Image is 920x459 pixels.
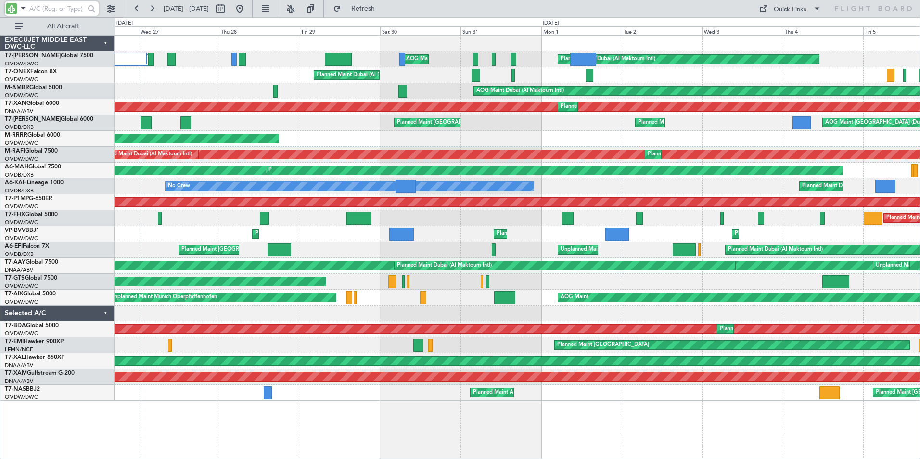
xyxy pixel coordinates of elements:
[5,116,93,122] a: T7-[PERSON_NAME]Global 6000
[5,132,60,138] a: M-RRRRGlobal 6000
[5,196,29,202] span: T7-P1MP
[5,228,39,233] a: VP-BVVBBJ1
[5,251,34,258] a: OMDB/DXB
[541,26,622,35] div: Mon 1
[5,291,23,297] span: T7-AIX
[783,26,863,35] div: Thu 4
[5,212,58,217] a: T7-FHXGlobal 5000
[476,84,564,98] div: AOG Maint Dubai (Al Maktoum Intl)
[720,322,815,336] div: Planned Maint Dubai (Al Maktoum Intl)
[5,386,26,392] span: T7-NAS
[5,370,27,376] span: T7-XAM
[181,242,342,257] div: Planned Maint [GEOGRAPHIC_DATA] ([GEOGRAPHIC_DATA] Intl)
[5,243,49,249] a: A6-EFIFalcon 7X
[561,52,655,66] div: Planned Maint Dubai (Al Maktoum Intl)
[5,259,58,265] a: T7-AAYGlobal 7500
[5,339,24,344] span: T7-EMI
[648,147,742,162] div: Planned Maint Dubai (Al Maktoum Intl)
[11,19,104,34] button: All Aircraft
[5,171,34,178] a: OMDB/DXB
[29,1,85,16] input: A/C (Reg. or Type)
[406,52,494,66] div: AOG Maint Dubai (Al Maktoum Intl)
[5,394,38,401] a: OMDW/DWC
[5,187,34,194] a: OMDB/DXB
[164,4,209,13] span: [DATE] - [DATE]
[5,60,38,67] a: OMDW/DWC
[5,92,38,99] a: OMDW/DWC
[774,5,806,14] div: Quick Links
[5,164,28,170] span: A6-MAH
[5,346,33,353] a: LFMN/NCE
[5,339,64,344] a: T7-EMIHawker 900XP
[5,124,34,131] a: OMDB/DXB
[5,164,61,170] a: A6-MAHGlobal 7500
[5,323,59,329] a: T7-BDAGlobal 5000
[5,386,40,392] a: T7-NASBBJ2
[638,115,799,130] div: Planned Maint [GEOGRAPHIC_DATA] ([GEOGRAPHIC_DATA] Intl)
[168,179,190,193] div: No Crew
[5,219,38,226] a: OMDW/DWC
[5,275,25,281] span: T7-GTS
[25,23,102,30] span: All Aircraft
[5,282,38,290] a: OMDW/DWC
[255,227,350,241] div: Planned Maint Dubai (Al Maktoum Intl)
[5,53,93,59] a: T7-[PERSON_NAME]Global 7500
[300,26,380,35] div: Fri 29
[317,68,411,82] div: Planned Maint Dubai (Al Maktoum Intl)
[473,385,581,400] div: Planned Maint Abuja ([PERSON_NAME] Intl)
[5,76,38,83] a: OMDW/DWC
[622,26,702,35] div: Tue 2
[5,298,38,306] a: OMDW/DWC
[380,26,460,35] div: Sat 30
[97,147,192,162] div: Planned Maint Dubai (Al Maktoum Intl)
[5,267,33,274] a: DNAA/ABV
[5,148,25,154] span: M-RAFI
[219,26,299,35] div: Thu 28
[5,140,38,147] a: OMDW/DWC
[5,275,57,281] a: T7-GTSGlobal 7500
[111,290,217,305] div: Unplanned Maint Munich Oberpfaffenhofen
[397,258,492,273] div: Planned Maint Dubai (Al Maktoum Intl)
[557,338,649,352] div: Planned Maint [GEOGRAPHIC_DATA]
[561,100,655,114] div: Planned Maint Dubai (Al Maktoum Intl)
[329,1,386,16] button: Refresh
[5,243,23,249] span: A6-EFI
[5,196,52,202] a: T7-P1MPG-650ER
[5,362,33,369] a: DNAA/ABV
[5,101,26,106] span: T7-XAN
[5,235,38,242] a: OMDW/DWC
[5,330,38,337] a: OMDW/DWC
[116,19,133,27] div: [DATE]
[343,5,383,12] span: Refresh
[460,26,541,35] div: Sun 31
[5,259,26,265] span: T7-AAY
[5,155,38,163] a: OMDW/DWC
[543,19,559,27] div: [DATE]
[5,101,59,106] a: T7-XANGlobal 6000
[5,148,58,154] a: M-RAFIGlobal 7500
[268,163,429,178] div: Planned Maint [GEOGRAPHIC_DATA] ([GEOGRAPHIC_DATA] Intl)
[5,180,27,186] span: A6-KAH
[139,26,219,35] div: Wed 27
[497,227,591,241] div: Planned Maint Dubai (Al Maktoum Intl)
[5,69,30,75] span: T7-ONEX
[561,242,719,257] div: Unplanned Maint [GEOGRAPHIC_DATA] ([GEOGRAPHIC_DATA])
[5,85,29,90] span: M-AMBR
[5,228,26,233] span: VP-BVV
[5,323,26,329] span: T7-BDA
[5,291,56,297] a: T7-AIXGlobal 5000
[5,108,33,115] a: DNAA/ABV
[754,1,826,16] button: Quick Links
[5,355,64,360] a: T7-XALHawker 850XP
[5,85,62,90] a: M-AMBRGlobal 5000
[5,355,25,360] span: T7-XAL
[802,179,897,193] div: Planned Maint Dubai (Al Maktoum Intl)
[5,203,38,210] a: OMDW/DWC
[561,290,588,305] div: AOG Maint
[5,69,57,75] a: T7-ONEXFalcon 8X
[5,53,61,59] span: T7-[PERSON_NAME]
[735,227,830,241] div: Planned Maint Dubai (Al Maktoum Intl)
[397,115,558,130] div: Planned Maint [GEOGRAPHIC_DATA] ([GEOGRAPHIC_DATA] Intl)
[702,26,782,35] div: Wed 3
[728,242,823,257] div: Planned Maint Dubai (Al Maktoum Intl)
